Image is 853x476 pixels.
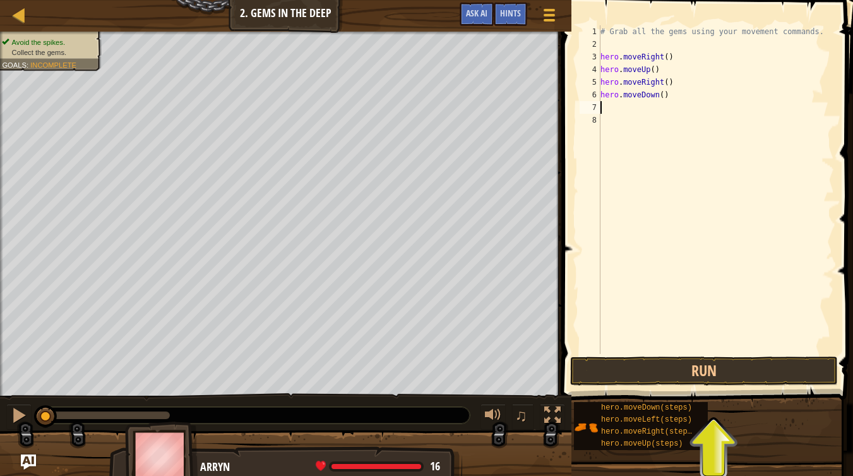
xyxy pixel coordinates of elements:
span: 16 [430,458,440,474]
div: 6 [580,88,600,101]
div: 7 [580,101,600,114]
button: Toggle fullscreen [540,404,565,430]
span: Avoid the spikes. [12,38,65,46]
span: hero.moveLeft(steps) [601,415,692,424]
div: 8 [580,114,600,126]
button: Ask AI [460,3,494,26]
div: 5 [580,76,600,88]
span: Incomplete [30,61,76,69]
button: Run [570,357,838,386]
span: Collect the gems. [12,48,67,56]
div: health: 16 / 16 [316,461,440,472]
button: ♫ [512,404,534,430]
span: : [27,61,30,69]
li: Collect the gems. [2,47,94,58]
button: Ask AI [21,455,36,470]
button: Ctrl + P: Pause [6,404,32,430]
li: Avoid the spikes. [2,37,94,47]
img: portrait.png [574,415,598,439]
div: 4 [580,63,600,76]
div: 3 [580,51,600,63]
span: hero.moveDown(steps) [601,403,692,412]
span: ♫ [515,406,527,425]
span: hero.moveUp(steps) [601,439,683,448]
button: Adjust volume [480,404,506,430]
span: Ask AI [466,7,487,19]
div: 2 [580,38,600,51]
div: Arryn [200,459,450,475]
span: Hints [500,7,521,19]
button: Show game menu [534,3,565,32]
span: hero.moveRight(steps) [601,427,696,436]
span: Goals [2,61,27,69]
div: 1 [580,25,600,38]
